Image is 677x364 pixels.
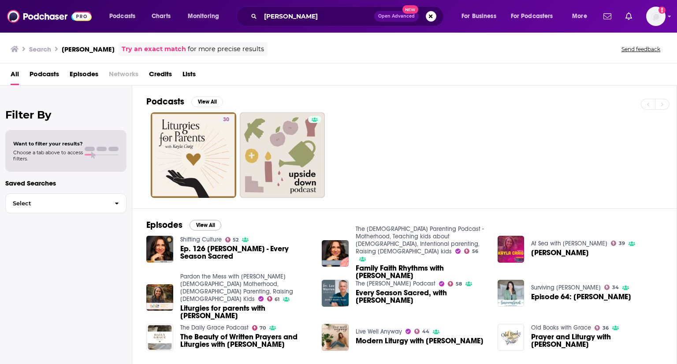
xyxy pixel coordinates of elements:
[572,10,587,22] span: More
[322,324,349,351] img: Modern Liturgy with Kayla Craig
[219,116,233,123] a: 30
[151,112,236,198] a: 30
[267,296,280,301] a: 61
[622,9,636,24] a: Show notifications dropdown
[146,96,223,107] a: PodcastsView All
[356,337,484,345] span: Modern Liturgy with [PERSON_NAME]
[146,219,182,230] h2: Episodes
[146,96,184,107] h2: Podcasts
[402,5,418,14] span: New
[600,9,615,24] a: Show notifications dropdown
[422,330,429,334] span: 44
[531,284,601,291] a: Surviving Sarah
[414,329,429,334] a: 44
[182,9,231,23] button: open menu
[233,238,238,242] span: 52
[604,285,619,290] a: 34
[180,236,222,243] a: Shifting Culture
[180,333,312,348] a: The Beauty of Written Prayers and Liturgies with Kayla Craig
[109,10,135,22] span: Podcasts
[646,7,666,26] img: User Profile
[531,324,591,331] a: Old Books with Grace
[356,289,487,304] span: Every Season Sacred, with [PERSON_NAME]
[122,44,186,54] a: Try an exact match
[275,297,279,301] span: 61
[531,240,607,247] a: At Sea with Justin McRoberts
[505,9,566,23] button: open menu
[464,249,478,254] a: 56
[322,240,349,267] img: Family Faith Rhythms with Kayla Craig
[356,289,487,304] a: Every Season Sacred, with Kayla Craig
[13,149,83,162] span: Choose a tab above to access filters.
[498,324,524,351] img: Prayer and Liturgy with Kayla Craig
[180,245,312,260] a: Ep. 126 Kayla Craig - Every Season Sacred
[531,333,662,348] a: Prayer and Liturgy with Kayla Craig
[531,333,662,348] span: Prayer and Liturgy with [PERSON_NAME]
[5,193,126,213] button: Select
[448,281,462,286] a: 58
[5,179,126,187] p: Saved Searches
[374,11,419,22] button: Open AdvancedNew
[180,305,312,319] span: Liturgies for parents with [PERSON_NAME]
[146,9,176,23] a: Charts
[498,280,524,307] img: Episode 64: Kayla Craig
[356,264,487,279] a: Family Faith Rhythms with Kayla Craig
[252,325,266,331] a: 70
[188,10,219,22] span: Monitoring
[566,9,598,23] button: open menu
[62,45,115,53] h3: [PERSON_NAME]
[511,10,553,22] span: For Podcasters
[70,67,98,85] span: Episodes
[531,249,589,256] a: Kayla Craig
[29,45,51,53] h3: Search
[356,280,435,287] a: The Dr. Lee Warren Podcast
[603,326,609,330] span: 36
[531,249,589,256] span: [PERSON_NAME]
[7,8,92,25] img: Podchaser - Follow, Share and Rate Podcasts
[146,236,173,263] a: Ep. 126 Kayla Craig - Every Season Sacred
[149,67,172,85] a: Credits
[180,305,312,319] a: Liturgies for parents with Kayla Craig
[180,333,312,348] span: The Beauty of Written Prayers and Liturgies with [PERSON_NAME]
[188,44,264,54] span: for more precise results
[223,115,229,124] span: 30
[245,6,452,26] div: Search podcasts, credits, & more...
[356,264,487,279] span: Family Faith Rhythms with [PERSON_NAME]
[30,67,59,85] a: Podcasts
[182,67,196,85] a: Lists
[11,67,19,85] a: All
[356,225,484,255] a: The Christian Parenting Podcast - Motherhood, Teaching kids about Jesus, Intentional parenting, R...
[472,249,478,253] span: 56
[180,324,249,331] a: The Daily Grace Podcast
[180,273,293,303] a: Pardon the Mess with Courtney DeFeo - Christian Motherhood, Biblical Parenting, Raising Christian...
[190,220,221,230] button: View All
[619,241,625,245] span: 39
[13,141,83,147] span: Want to filter your results?
[356,337,484,345] a: Modern Liturgy with Kayla Craig
[146,219,221,230] a: EpisodesView All
[146,324,173,351] img: The Beauty of Written Prayers and Liturgies with Kayla Craig
[260,326,266,330] span: 70
[646,7,666,26] span: Logged in as shcarlos
[146,284,173,311] a: Liturgies for parents with Kayla Craig
[356,328,402,335] a: Live Well Anyway
[103,9,147,23] button: open menu
[612,286,619,290] span: 34
[498,236,524,263] a: Kayla Craig
[225,237,239,242] a: 52
[378,14,415,19] span: Open Advanced
[595,325,609,331] a: 36
[260,9,374,23] input: Search podcasts, credits, & more...
[322,280,349,307] a: Every Season Sacred, with Kayla Craig
[6,201,108,206] span: Select
[619,45,663,53] button: Send feedback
